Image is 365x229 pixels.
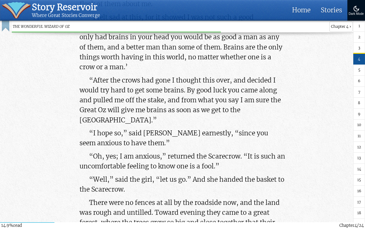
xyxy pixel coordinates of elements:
[353,54,365,65] a: 4
[358,56,360,62] span: 4
[339,223,364,229] div: Chapter /24
[79,75,286,125] p: “After the crows had gone I thought this over, and decided I would try hard to get some brains. B...
[358,67,360,73] span: 5
[353,197,365,208] a: 17
[1,223,13,228] span: 14.9%
[357,122,361,128] span: 10
[353,186,365,197] a: 16
[353,21,365,32] a: 1
[357,210,361,216] span: 18
[359,23,360,29] span: 1
[357,155,361,161] span: 13
[349,12,364,16] div: Dark Mode
[79,175,286,194] p: “Well,” said the girl, “let us go.” And she handed the basket to the Scarecrow.
[353,164,365,175] a: 14
[353,65,365,76] a: 5
[358,111,360,117] span: 9
[357,199,361,205] span: 17
[353,32,365,43] a: 2
[353,153,365,164] a: 13
[353,175,365,186] a: 15
[353,43,365,54] a: 3
[32,2,100,13] div: Story Reservoir
[358,78,360,84] span: 6
[357,144,361,150] span: 12
[358,133,361,139] span: 11
[12,24,327,30] span: THE WONDERFUL WIZARD OF OZ
[353,131,365,142] a: 11
[357,177,361,183] span: 15
[1,223,22,229] div: read
[353,76,365,87] a: 6
[79,151,286,171] p: “Oh, yes; I am anxious,” returned the Scarecrow. “It is such an uncomfortable feeling to know one...
[353,5,360,12] img: Turn On Dark Mode
[353,109,365,120] a: 9
[353,87,365,98] a: 7
[358,100,360,106] span: 8
[79,12,286,72] p: “I felt sad at this, for it showed I was not such a good Scarecrow after all; but the old crow co...
[2,2,31,19] img: icon of book with waver spilling out.
[353,120,365,131] a: 10
[357,166,361,172] span: 14
[357,188,361,194] span: 16
[353,208,365,219] a: 18
[353,142,365,153] a: 12
[354,223,357,228] span: 4
[358,45,360,51] span: 3
[79,128,286,148] p: “I hope so,” said [PERSON_NAME] earnestly, “since you seem anxious to have them.”
[329,21,353,32] span: Chapter 4 ›
[358,89,360,95] span: 7
[353,98,365,109] a: 8
[32,13,100,19] div: Where Great Stories Converge
[358,34,360,40] span: 2
[357,221,361,227] span: 19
